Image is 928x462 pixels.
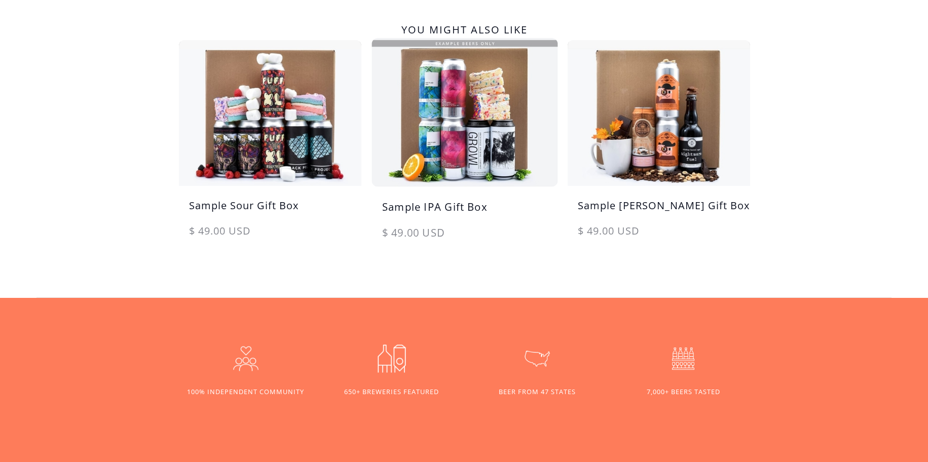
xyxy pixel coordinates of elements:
h2: You might also like [179,20,751,40]
div: 100% INDEPENDENT COMMUNITY [187,387,304,397]
div: 7,000+ BEERS TASTED [647,387,720,397]
div: BEER FROM 47 STATES [499,387,576,397]
h5: Sample Sour Gift Box [179,198,361,223]
div: $ 49.00 USD [568,223,750,249]
div: $ 49.00 USD [372,225,558,251]
h5: Sample IPA Gift Box [372,199,558,225]
div: $ 49.00 USD [179,223,361,249]
h5: Sample [PERSON_NAME] Gift Box [568,198,750,223]
a: Sample [PERSON_NAME] Gift Box$ 49.00 USD [568,40,750,249]
a: Sample IPA Gift Box$ 49.00 USD [372,38,558,251]
a: Sample Sour Gift Box$ 49.00 USD [179,40,361,249]
div: 650+ BREWERIES FEATURED [344,387,439,397]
